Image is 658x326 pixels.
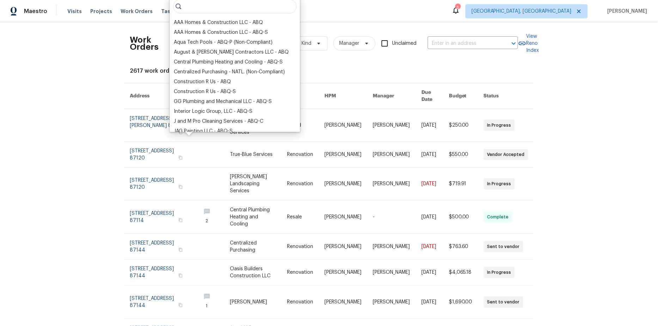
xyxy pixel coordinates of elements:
[518,33,539,54] a: View Reno Index
[281,285,319,319] td: Renovation
[339,40,359,47] span: Manager
[174,59,283,66] div: Central Plumbing Heating and Cooling - ABQ-S
[130,67,528,74] div: 2617 work orders
[174,98,272,105] div: GG Plumbing and Mechanical LLC - ABQ-S
[319,260,367,285] td: [PERSON_NAME]
[224,260,281,285] td: Oasis Builders Construction LLC
[301,40,311,47] span: Kind
[281,260,319,285] td: Renovation
[478,83,534,109] th: Status
[177,272,184,279] button: Copy Address
[130,36,159,50] h2: Work Orders
[174,39,273,46] div: Aqua Tech Pools - ABQ-P (Non-Compliant)
[124,83,189,109] th: Address
[67,8,82,15] span: Visits
[471,8,572,15] span: [GEOGRAPHIC_DATA], [GEOGRAPHIC_DATA]
[177,129,184,135] button: Copy Address
[392,40,416,47] span: Unclaimed
[224,285,281,319] td: [PERSON_NAME]
[161,9,176,14] span: Tasks
[367,200,416,234] td: -
[174,128,233,135] div: JAG Painting LLC - ABQ-S
[281,234,319,260] td: Renovation
[367,285,416,319] td: [PERSON_NAME]
[319,109,367,142] td: [PERSON_NAME]
[319,285,367,319] td: [PERSON_NAME]
[224,142,281,168] td: True-Blue Services
[367,234,416,260] td: [PERSON_NAME]
[177,302,184,308] button: Copy Address
[174,29,268,36] div: AAA Homes & Construction LLC - ABQ-S
[177,217,184,223] button: Copy Address
[174,118,263,125] div: J and M Pro Cleaning Services - ABQ-C
[428,38,498,49] input: Enter in an address
[174,49,289,56] div: August & [PERSON_NAME] Contractors LLC - ABQ
[224,234,281,260] td: Centralized Purchasing
[121,8,153,15] span: Work Orders
[367,142,416,168] td: [PERSON_NAME]
[443,83,478,109] th: Budget
[319,83,367,109] th: HPM
[605,8,647,15] span: [PERSON_NAME]
[177,155,184,161] button: Copy Address
[174,19,263,26] div: AAA Homes & Construction LLC - ABQ
[281,200,319,234] td: Resale
[367,260,416,285] td: [PERSON_NAME]
[509,38,519,48] button: Open
[367,83,416,109] th: Manager
[281,109,319,142] td: Listed
[174,78,231,85] div: Construction R Us - ABQ
[281,142,319,168] td: Renovation
[177,184,184,190] button: Copy Address
[90,8,112,15] span: Projects
[281,168,319,200] td: Renovation
[367,168,416,200] td: [PERSON_NAME]
[224,200,281,234] td: Central Plumbing Heating and Cooling
[416,83,443,109] th: Due Date
[224,168,281,200] td: [PERSON_NAME] Landscaping Services
[319,142,367,168] td: [PERSON_NAME]
[319,234,367,260] td: [PERSON_NAME]
[174,68,285,76] div: Centralized Purchasing - NATL. (Non-Compliant)
[174,88,236,95] div: Construction R Us - ABQ-S
[319,168,367,200] td: [PERSON_NAME]
[281,83,319,109] th: Kind
[367,109,416,142] td: [PERSON_NAME]
[24,8,47,15] span: Maestro
[177,247,184,253] button: Copy Address
[319,200,367,234] td: [PERSON_NAME]
[455,4,460,11] div: 3
[174,108,252,115] div: Interior Logic Group, LLC - ABQ-S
